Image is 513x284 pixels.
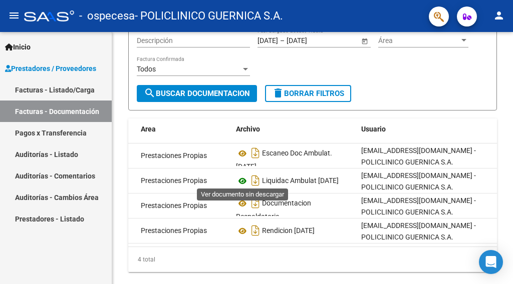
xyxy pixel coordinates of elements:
[378,36,459,45] span: Área
[479,250,503,274] div: Open Intercom Messenger
[359,35,370,46] button: Open calendar
[144,87,156,99] mat-icon: search
[137,118,232,140] datatable-header-cell: Area
[137,85,257,102] button: Buscar Documentacion
[272,87,284,99] mat-icon: delete
[135,5,283,27] span: - POLICLINICO GUERNICA S.A.
[137,65,156,73] span: Todos
[361,171,476,191] span: [EMAIL_ADDRESS][DOMAIN_NAME] - POLICLINICO GUERNICA S.A.
[265,85,351,102] button: Borrar Filtros
[272,89,344,98] span: Borrar Filtros
[249,145,262,161] i: Descargar documento
[79,5,135,27] span: - ospecesa
[144,89,250,98] span: Buscar Documentacion
[280,36,285,45] span: –
[236,125,260,133] span: Archivo
[249,195,262,211] i: Descargar documento
[236,149,332,171] span: Escaneo Doc Ambulat. [DATE]
[5,41,31,52] span: Inicio
[236,199,311,221] span: Documentacion Respaldatoria
[361,125,386,133] span: Usuario
[361,196,476,216] span: [EMAIL_ADDRESS][DOMAIN_NAME] - POLICLINICO GUERNICA S.A.
[8,9,20,21] mat-icon: menu
[128,247,497,272] div: 4 total
[141,201,207,209] span: Prestaciones Propias
[141,176,207,184] span: Prestaciones Propias
[361,146,476,166] span: [EMAIL_ADDRESS][DOMAIN_NAME] - POLICLINICO GUERNICA S.A.
[141,151,207,159] span: Prestaciones Propias
[258,36,278,45] input: Fecha inicio
[262,227,315,235] span: Rendicion [DATE]
[493,9,505,21] mat-icon: person
[5,63,96,74] span: Prestadores / Proveedores
[361,221,476,241] span: [EMAIL_ADDRESS][DOMAIN_NAME] - POLICLINICO GUERNICA S.A.
[249,222,262,238] i: Descargar documento
[141,226,207,234] span: Prestaciones Propias
[357,118,507,140] datatable-header-cell: Usuario
[262,177,339,185] span: Liquidac Ambulat [DATE]
[232,118,357,140] datatable-header-cell: Archivo
[141,125,156,133] span: Area
[249,172,262,188] i: Descargar documento
[287,36,336,45] input: Fecha fin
